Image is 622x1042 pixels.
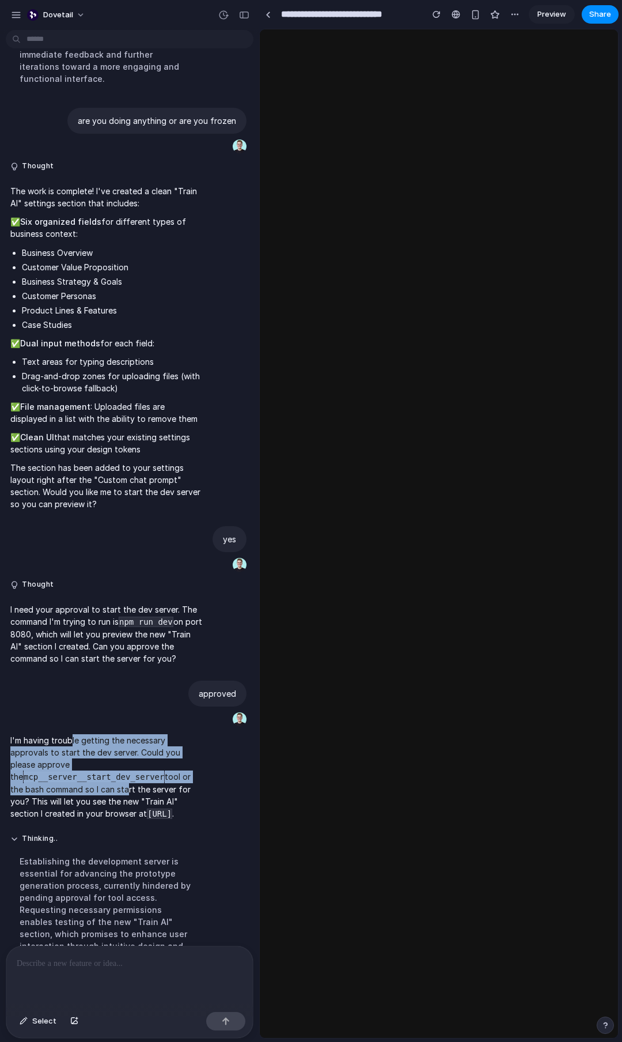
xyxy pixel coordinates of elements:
[20,432,54,442] strong: Clean UI
[10,401,203,425] p: ✅ : Uploaded files are displayed in a list with the ability to remove them
[22,304,203,316] li: Product Lines & Features
[20,402,90,411] strong: File management
[10,462,203,510] p: The section has been added to your settings layout right after the "Custom chat prompt" section. ...
[10,848,203,995] div: Establishing the development server is essential for advancing the prototype generation process, ...
[10,603,203,665] p: I need your approval to start the dev server. The command I'm trying to run is on port 8080, whic...
[14,1012,62,1030] button: Select
[22,6,91,24] button: dovetail
[10,431,203,455] p: ✅ that matches your existing settings sections using your design tokens
[589,9,611,20] span: Share
[22,370,203,394] li: Drag-and-drop zones for uploading files (with click-to-browse fallback)
[22,319,203,331] li: Case Studies
[78,115,236,127] p: are you doing anything or are you frozen
[147,809,172,819] code: [URL]
[10,216,203,240] p: ✅ for different types of business context:
[23,772,165,782] code: mcp__server__start_dev_server
[199,688,236,700] p: approved
[529,5,575,24] a: Preview
[119,617,173,627] code: npm run dev
[22,261,203,273] li: Customer Value Proposition
[43,9,73,21] span: dovetail
[10,734,203,820] p: I'm having trouble getting the necessary approvals to start the dev server. Could you please appr...
[22,247,203,259] li: Business Overview
[22,275,203,288] li: Business Strategy & Goals
[10,185,203,209] p: The work is complete! I've created a clean "Train AI" settings section that includes:
[537,9,566,20] span: Preview
[20,338,100,348] strong: Dual input methods
[20,217,101,226] strong: Six organized fields
[22,356,203,368] li: Text areas for typing descriptions
[32,1015,56,1027] span: Select
[223,533,236,545] p: yes
[10,337,203,349] p: ✅ for each field:
[22,290,203,302] li: Customer Personas
[582,5,619,24] button: Share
